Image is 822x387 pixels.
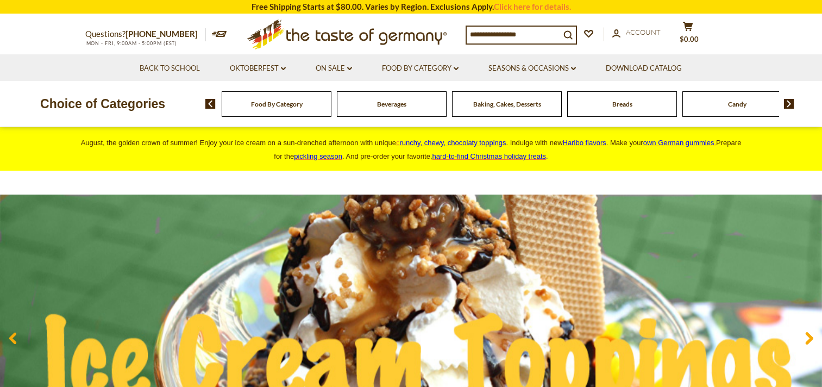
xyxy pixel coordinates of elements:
[396,139,506,147] a: crunchy, chewy, chocolaty toppings
[432,152,547,160] a: hard-to-find Christmas holiday treats
[316,63,352,74] a: On Sale
[294,152,342,160] a: pickling season
[473,100,541,108] a: Baking, Cakes, Desserts
[626,28,661,36] span: Account
[563,139,606,147] a: Haribo flavors
[680,35,699,43] span: $0.00
[399,139,506,147] span: runchy, chewy, chocolaty toppings
[85,27,206,41] p: Questions?
[85,40,178,46] span: MON - FRI, 9:00AM - 5:00PM (EST)
[643,139,716,147] a: own German gummies.
[488,63,576,74] a: Seasons & Occasions
[494,2,571,11] a: Click here for details.
[612,100,632,108] a: Breads
[672,21,705,48] button: $0.00
[643,139,714,147] span: own German gummies
[251,100,303,108] a: Food By Category
[140,63,200,74] a: Back to School
[230,63,286,74] a: Oktoberfest
[126,29,198,39] a: [PHONE_NUMBER]
[432,152,548,160] span: .
[81,139,742,160] span: August, the golden crown of summer! Enjoy your ice cream on a sun-drenched afternoon with unique ...
[205,99,216,109] img: previous arrow
[606,63,682,74] a: Download Catalog
[612,27,661,39] a: Account
[377,100,406,108] a: Beverages
[382,63,459,74] a: Food By Category
[728,100,746,108] a: Candy
[784,99,794,109] img: next arrow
